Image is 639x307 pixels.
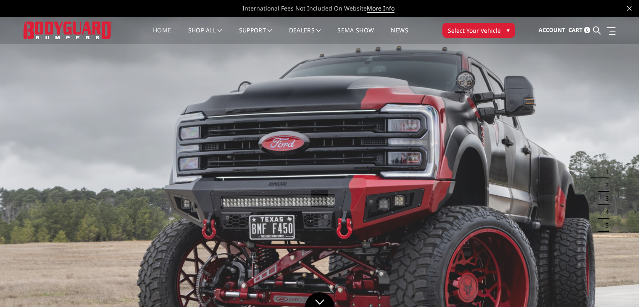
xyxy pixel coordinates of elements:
button: 2 of 5 [600,178,609,192]
span: Select Your Vehicle [448,26,501,35]
a: More Info [367,4,394,13]
span: Account [539,26,565,34]
button: 1 of 5 [600,165,609,178]
button: 5 of 5 [600,219,609,232]
a: Dealers [289,27,321,44]
span: ▾ [507,26,510,34]
span: 0 [584,27,590,33]
a: shop all [188,27,222,44]
button: 3 of 5 [600,192,609,205]
a: Account [539,19,565,42]
button: Select Your Vehicle [442,23,515,38]
a: Click to Down [305,292,334,307]
a: SEMA Show [337,27,374,44]
a: Home [153,27,171,44]
a: News [391,27,408,44]
a: Cart 0 [568,19,590,42]
span: Cart [568,26,583,34]
img: BODYGUARD BUMPERS [24,21,112,39]
a: Support [239,27,272,44]
button: 4 of 5 [600,205,609,219]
